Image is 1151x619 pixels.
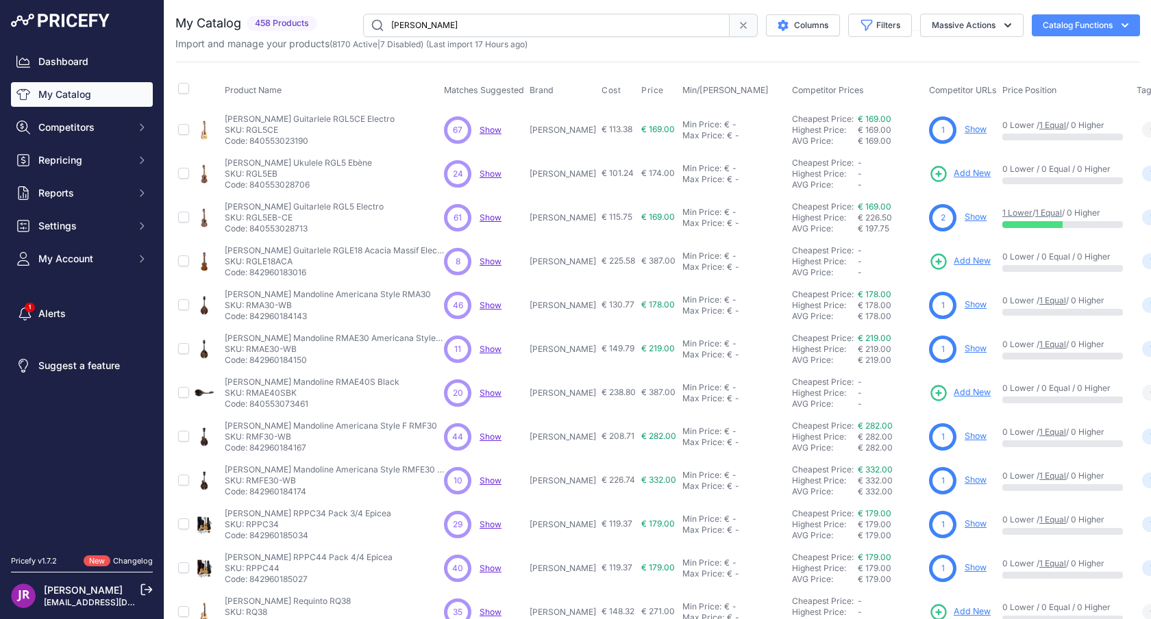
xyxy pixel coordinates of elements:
[480,168,502,179] span: Show
[641,343,675,353] span: € 219.00
[682,294,721,305] div: Min Price:
[530,168,596,179] p: [PERSON_NAME]
[11,49,153,74] a: Dashboard
[858,300,891,310] span: € 178.00
[1035,207,1062,218] a: 1 Equal
[727,262,732,273] div: €
[732,349,739,360] div: -
[453,387,463,399] span: 20
[225,377,399,388] p: [PERSON_NAME] Mandoline RMAE40S Black
[682,349,724,360] div: Max Price:
[727,305,732,316] div: €
[225,442,437,453] p: Code: 842960184167
[1002,514,1123,525] p: 0 Lower / / 0 Higher
[682,218,724,229] div: Max Price:
[480,212,502,223] a: Show
[1002,427,1123,438] p: 0 Lower / / 0 Higher
[954,167,991,180] span: Add New
[730,207,737,218] div: -
[858,168,862,179] span: -
[641,387,676,397] span: € 387.00
[732,130,739,141] div: -
[858,179,862,190] span: -
[530,256,596,267] p: [PERSON_NAME]
[682,514,721,525] div: Min Price:
[792,377,854,387] a: Cheapest Price:
[848,14,912,37] button: Filters
[954,386,991,399] span: Add New
[730,470,737,481] div: -
[730,163,737,174] div: -
[965,562,987,572] a: Show
[452,431,463,443] span: 44
[682,382,721,393] div: Min Price:
[682,437,724,448] div: Max Price:
[602,212,632,222] span: € 115.75
[225,399,399,409] p: Code: 840553073461
[44,597,187,607] a: [EMAIL_ADDRESS][DOMAIN_NAME]
[732,481,739,492] div: -
[858,552,891,562] a: € 179.00
[727,130,732,141] div: €
[941,299,945,312] span: 1
[225,431,437,442] p: SKU: RMF30-WB
[444,85,524,95] span: Matches Suggested
[965,343,987,353] a: Show
[730,426,737,437] div: -
[641,124,675,134] span: € 169.00
[732,174,739,185] div: -
[965,299,987,309] a: Show
[247,16,317,31] span: 458 Products
[602,85,621,96] span: Cost
[225,344,444,355] p: SKU: RMAE30-WB
[724,119,730,130] div: €
[1002,251,1123,262] p: 0 Lower / 0 Equal / 0 Higher
[792,223,858,234] div: AVG Price:
[682,338,721,349] div: Min Price:
[724,251,730,262] div: €
[730,251,737,262] div: -
[732,437,739,448] div: -
[1039,295,1066,305] a: 1 Equal
[330,39,423,49] span: ( | )
[792,289,854,299] a: Cheapest Price:
[792,431,858,442] div: Highest Price:
[480,125,502,135] a: Show
[480,431,502,442] span: Show
[858,344,891,354] span: € 219.00
[954,255,991,268] span: Add New
[454,212,462,224] span: 61
[11,148,153,173] button: Repricing
[225,475,444,486] p: SKU: RMFE30-WB
[480,607,502,617] span: Show
[38,219,128,233] span: Settings
[724,514,730,525] div: €
[732,393,739,404] div: -
[730,338,737,349] div: -
[602,475,635,485] span: € 226.74
[792,420,854,431] a: Cheapest Price:
[225,464,444,475] p: [PERSON_NAME] Mandoline Americana Style RMFE30 Electro
[480,563,502,573] span: Show
[11,181,153,205] button: Reports
[225,388,399,399] p: SKU: RMAE40SBK
[682,174,724,185] div: Max Price:
[954,605,991,618] span: Add New
[682,470,721,481] div: Min Price:
[929,383,991,403] a: Add New
[858,311,924,322] div: € 178.00
[480,344,502,354] span: Show
[113,556,153,566] a: Changelog
[682,481,724,492] div: Max Price:
[225,179,372,190] p: Code: 840553028706
[1002,295,1123,306] p: 0 Lower / / 0 Higher
[1039,120,1066,130] a: 1 Equal
[792,85,864,95] span: Competitor Prices
[792,399,858,409] div: AVG Price:
[480,475,502,485] a: Show
[792,355,858,366] div: AVG Price:
[480,388,502,398] span: Show
[11,82,153,107] a: My Catalog
[727,349,732,360] div: €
